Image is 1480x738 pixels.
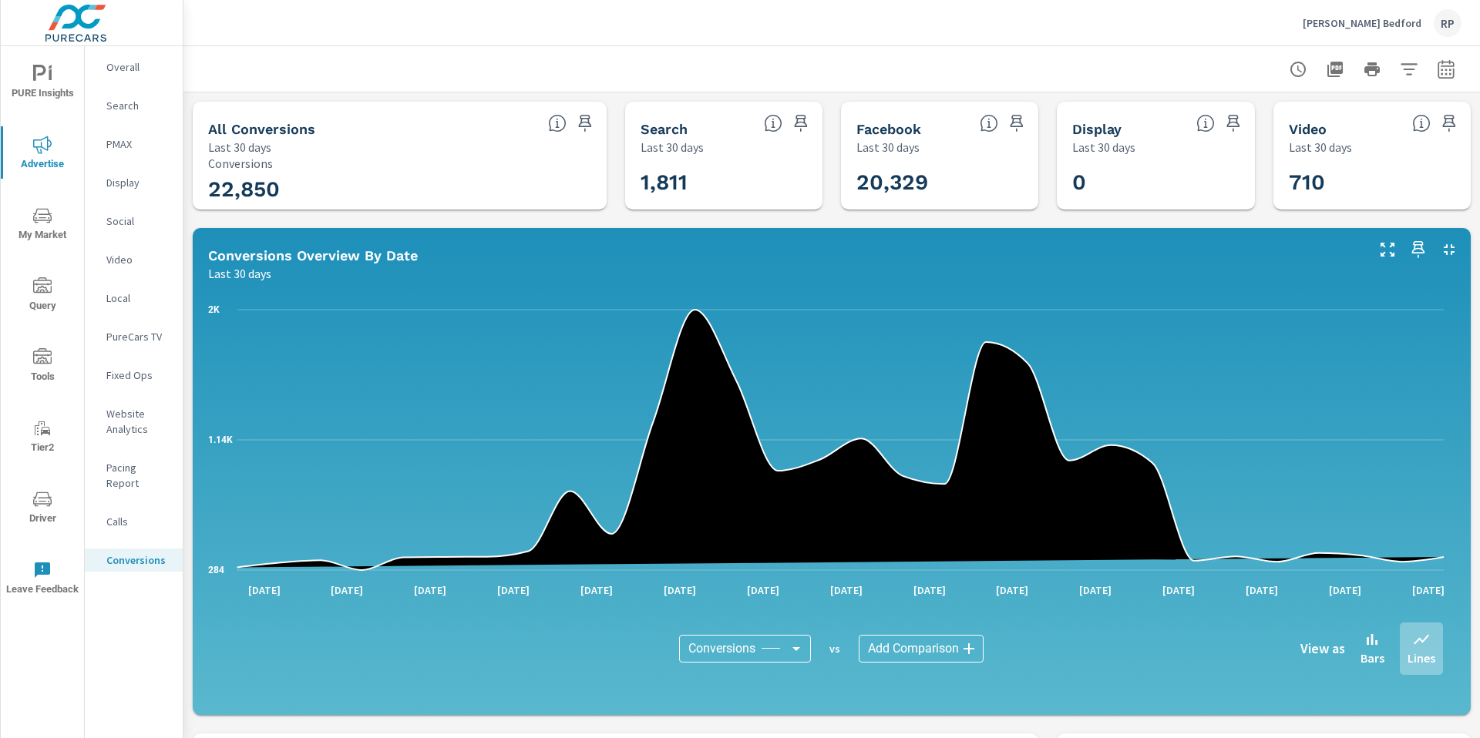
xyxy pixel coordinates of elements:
p: PMAX [106,136,170,152]
div: Display [85,171,183,194]
p: Conversions [106,552,170,568]
h5: Video [1289,121,1327,137]
span: Save this to your personalized report [1406,237,1431,262]
div: PMAX [85,133,183,156]
span: Driver [5,490,79,528]
button: Select Date Range [1431,54,1461,85]
p: [DATE] [1068,582,1122,598]
p: Last 30 days [1072,138,1135,156]
p: Last 30 days [208,138,271,156]
h5: Conversions Overview By Date [208,247,418,263]
h3: 20,329 [856,169,1060,196]
p: [DATE] [1235,582,1289,598]
span: All conversions reported from Facebook with duplicates filtered out [980,114,998,133]
p: Pacing Report [106,460,170,491]
span: Add Comparison [868,641,959,656]
p: [DATE] [1152,582,1206,598]
button: Print Report [1357,54,1387,85]
p: Fixed Ops [106,367,170,383]
p: PureCars TV [106,329,170,344]
p: Calls [106,514,170,529]
p: [DATE] [1401,582,1455,598]
p: [DATE] [320,582,374,598]
p: Local [106,290,170,306]
span: Display Conversions include Actions, Leads and Unmapped Conversions [1196,114,1215,133]
span: PURE Insights [5,65,79,102]
span: Query [5,277,79,315]
h5: Search [641,121,688,137]
p: Conversions [208,156,591,170]
span: Tier2 [5,419,79,457]
p: [DATE] [486,582,540,598]
text: 2K [208,304,220,315]
span: Search Conversions include Actions, Leads and Unmapped Conversions. [764,114,782,133]
h6: View as [1300,641,1345,656]
p: Overall [106,59,170,75]
text: 284 [208,565,224,575]
p: Website Analytics [106,406,170,437]
p: Last 30 days [641,138,704,156]
div: RP [1434,9,1461,37]
span: Save this to your personalized report [1437,111,1461,136]
p: [DATE] [403,582,457,598]
p: vs [811,642,859,656]
p: [DATE] [903,582,957,598]
span: Conversions [688,641,755,656]
div: Add Comparison [859,635,984,663]
h3: 0 [1072,169,1276,196]
span: Save this to your personalized report [1221,111,1246,136]
p: [DATE] [1318,582,1372,598]
h3: 1,811 [641,169,844,196]
div: Conversions [679,635,811,663]
h5: Facebook [856,121,921,137]
button: Apply Filters [1394,54,1424,85]
span: My Market [5,206,79,244]
span: All Conversions include Actions, Leads and Unmapped Conversions [548,114,567,133]
span: Save this to your personalized report [789,111,813,136]
div: Conversions [85,548,183,572]
div: Local [85,287,183,310]
div: Search [85,94,183,117]
h3: 22,850 [208,176,591,203]
div: Fixed Ops [85,364,183,387]
div: Website Analytics [85,402,183,441]
p: [DATE] [985,582,1039,598]
button: Minimize Widget [1437,237,1461,262]
p: Search [106,98,170,113]
p: [DATE] [736,582,790,598]
p: Video [106,252,170,267]
span: Tools [5,348,79,386]
h5: Display [1072,121,1122,137]
h5: All Conversions [208,121,315,137]
p: [DATE] [653,582,707,598]
div: PureCars TV [85,325,183,348]
div: Video [85,248,183,271]
p: Last 30 days [856,138,920,156]
span: Save this to your personalized report [1004,111,1029,136]
span: Leave Feedback [5,561,79,599]
span: Save this to your personalized report [573,111,597,136]
p: Lines [1408,649,1435,667]
div: Overall [85,55,183,79]
button: "Export Report to PDF" [1320,54,1350,85]
div: Calls [85,510,183,533]
div: Social [85,210,183,233]
p: Last 30 days [1289,138,1352,156]
p: Social [106,213,170,229]
div: nav menu [1,46,84,613]
button: Make Fullscreen [1375,237,1400,262]
p: Display [106,175,170,190]
span: Advertise [5,136,79,173]
p: [DATE] [237,582,291,598]
p: Last 30 days [208,264,271,283]
text: 1.14K [208,434,233,445]
p: Bars [1361,649,1384,667]
p: [DATE] [570,582,624,598]
div: Pacing Report [85,456,183,495]
p: [PERSON_NAME] Bedford [1303,16,1421,30]
p: [DATE] [819,582,873,598]
span: Video Conversions include Actions, Leads and Unmapped Conversions [1412,114,1431,133]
